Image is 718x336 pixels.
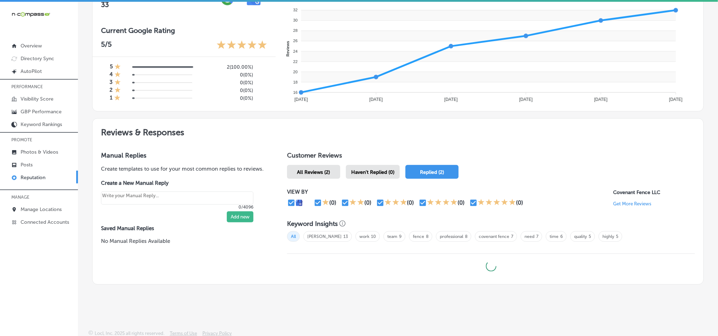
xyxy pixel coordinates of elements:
[101,180,253,186] label: Create a New Manual Reply
[101,152,264,159] h3: Manual Replies
[371,234,376,239] a: 10
[287,189,613,195] p: VIEW BY
[458,199,465,206] div: (0)
[205,95,253,101] h5: 0 ( 0% )
[370,97,383,102] tspan: [DATE]
[426,234,428,239] a: 8
[286,41,290,57] text: Reviews
[11,11,50,18] img: 660ab0bf-5cc7-4cb8-ba1c-48b5ae0f18e60NCTV_CLogo_TV_Black_-500x88.png
[21,43,42,49] p: Overview
[287,231,300,242] span: All
[205,87,253,93] h5: 0 ( 0% )
[427,199,458,207] div: 4 Stars
[351,169,394,175] span: Haven't Replied (0)
[227,211,253,222] button: Add new
[110,79,113,87] h4: 3
[21,56,54,62] p: Directory Sync
[21,206,62,212] p: Manage Locations
[293,29,298,33] tspan: 28
[101,205,253,210] p: 0/4096
[21,109,62,115] p: GBP Performance
[293,80,298,84] tspan: 18
[385,199,407,207] div: 3 Stars
[399,234,402,239] a: 9
[21,162,33,168] p: Posts
[114,95,120,102] div: 1 Star
[349,199,364,207] div: 2 Stars
[478,199,516,207] div: 5 Stars
[217,40,267,51] div: 5 Stars
[21,121,62,127] p: Keyword Rankings
[307,234,342,239] a: [PERSON_NAME]
[293,70,298,74] tspan: 20
[295,97,308,102] tspan: [DATE]
[110,63,113,71] h4: 5
[205,64,253,70] h5: 2 ( 100.00% )
[589,234,591,239] a: 5
[560,234,563,239] a: 6
[101,26,267,35] h3: Current Google Rating
[101,192,253,205] textarea: Create your Quick Reply
[21,96,54,102] p: Visibility Score
[364,199,371,206] div: (0)
[444,97,458,102] tspan: [DATE]
[479,234,509,239] a: covenant fence
[669,97,683,102] tspan: [DATE]
[287,152,695,162] h1: Customer Reviews
[21,68,42,74] p: AutoPilot
[511,234,513,239] a: 7
[574,234,587,239] a: quality
[465,234,467,239] a: 8
[205,80,253,86] h5: 0 ( 0% )
[359,234,369,239] a: work
[613,189,695,195] p: Covenant Fence LLC
[293,39,298,43] tspan: 26
[616,234,618,239] a: 5
[110,87,113,95] h4: 2
[550,234,559,239] a: time
[420,169,444,175] span: Replied (2)
[21,219,69,225] p: Connected Accounts
[101,237,264,245] p: No Manual Replies Available
[387,234,397,239] a: team
[413,234,424,239] a: fence
[95,331,164,336] p: Locl, Inc. 2025 all rights reserved.
[407,199,414,206] div: (0)
[110,95,112,102] h4: 1
[594,97,608,102] tspan: [DATE]
[92,119,703,143] h2: Reviews & Responses
[440,234,463,239] a: professional
[205,72,253,78] h5: 0 ( 0% )
[287,220,338,228] h3: Keyword Insights
[536,234,538,239] a: 7
[110,71,113,79] h4: 4
[101,225,264,232] label: Saved Manual Replies
[293,59,298,64] tspan: 22
[114,79,121,87] div: 1 Star
[21,149,58,155] p: Photos & Videos
[293,8,298,12] tspan: 32
[101,0,207,9] h2: 33
[114,71,121,79] div: 1 Star
[329,199,336,206] div: (0)
[101,40,112,51] p: 5 /5
[519,97,533,102] tspan: [DATE]
[101,165,264,173] p: Create templates to use for your most common replies to reviews.
[516,199,523,206] div: (0)
[293,18,298,23] tspan: 30
[613,201,652,206] p: Get More Reviews
[525,234,534,239] a: need
[114,63,121,71] div: 1 Star
[322,199,329,207] div: 1 Star
[114,87,121,95] div: 1 Star
[21,175,45,181] p: Reputation
[293,90,298,95] tspan: 16
[297,169,330,175] span: All Reviews (2)
[602,234,614,239] a: highly
[343,234,348,239] a: 13
[293,49,298,53] tspan: 24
